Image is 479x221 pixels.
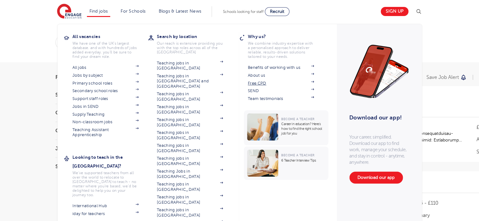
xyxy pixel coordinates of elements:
[72,127,139,138] a: Teaching Assistant Apprenticeship
[281,158,325,163] p: 6 Teacher Interview Tips
[281,153,314,157] span: Become a Teacher
[55,92,125,97] h3: Start Date
[248,65,314,70] a: Benefits of working with us
[72,119,139,124] a: Non-classroom jobs
[72,96,139,101] a: Support staff roles
[72,32,148,41] h3: All vacancies
[248,81,314,86] a: Free CPD
[72,112,139,117] a: Supply Teaching
[349,134,409,165] p: Your career, simplified. Download our app to find work, manage your schedule, and stay in control...
[159,9,202,14] a: Blogs & Latest News
[57,4,82,19] img: Engage Education
[281,122,325,136] p: Career in education? Here’s how to find the right school job for you
[157,207,223,218] a: Teaching jobs in [GEOGRAPHIC_DATA]
[55,146,125,151] h3: Job Type
[248,41,314,59] p: We combine industry expertise with a personalised approach to deliver reliable, results-driven so...
[157,156,223,166] a: Teaching jobs in [GEOGRAPHIC_DATA]
[55,35,354,50] div: Submit
[349,172,403,184] a: Download our app
[72,41,139,59] p: We have one of the UK's largest database. and with hundreds of jobs added everyday. you'll be sur...
[281,117,314,121] span: Become a Teacher
[244,110,330,145] a: Become a TeacherCareer in education? Here’s how to find the right school job for you
[72,73,139,78] a: Jobs by subject
[157,195,223,205] a: Teaching jobs in [GEOGRAPHIC_DATA]
[72,153,148,170] h3: Looking to teach in the [GEOGRAPHIC_DATA]?
[157,182,223,192] a: Teaching jobs in [GEOGRAPHIC_DATA]
[121,9,145,14] a: For Schools
[265,7,289,16] a: Recruit
[157,143,223,153] a: Teaching jobs in [GEOGRAPHIC_DATA]
[72,104,139,109] a: Jobs in SEND
[157,41,223,54] p: Our reach is extensive providing you with the top roles across all of the [GEOGRAPHIC_DATA]
[72,153,148,197] a: Looking to teach in the [GEOGRAPHIC_DATA]?We've supported teachers from all over the world to rel...
[72,88,139,93] a: Secondary school roles
[248,32,323,41] h3: Why us?
[270,9,284,14] span: Recruit
[157,130,223,141] a: Teaching jobs in [GEOGRAPHIC_DATA]
[248,96,314,101] a: Team testimonials
[349,111,406,124] h3: Download our app!
[157,61,223,71] a: Teaching jobs in [GEOGRAPHIC_DATA]
[244,146,330,180] a: Become a Teacher6 Teacher Interview Tips
[157,91,223,102] a: Teaching jobs in [GEOGRAPHIC_DATA]
[89,9,108,14] a: Find jobs
[157,32,232,41] h3: Search by location
[381,7,408,16] a: Sign up
[72,203,139,208] a: International Hub
[157,117,223,128] a: Teaching jobs in [GEOGRAPHIC_DATA]
[55,164,125,169] h3: Sector
[55,75,74,80] span: Filters
[72,32,148,59] a: All vacanciesWe have one of the UK's largest database. and with hundreds of jobs added everyday. ...
[55,128,125,133] h3: City
[157,104,223,115] a: Teaching jobs in [GEOGRAPHIC_DATA]
[72,65,139,70] a: All jobs
[55,110,125,115] h3: County
[223,9,264,14] span: Schools looking for staff
[72,211,139,216] a: iday for teachers
[426,75,467,80] button: Save job alert
[157,169,223,179] a: Teaching Jobs in [GEOGRAPHIC_DATA]
[157,32,232,54] a: Search by locationOur reach is extensive providing you with the top roles across all of the [GEOG...
[248,88,314,93] a: SEND
[248,73,314,78] a: About us
[426,75,459,80] p: Save job alert
[248,32,323,59] a: Why us?We combine industry expertise with a personalised approach to deliver reliable, results-dr...
[72,171,139,197] p: We've supported teachers from all over the world to relocate to [GEOGRAPHIC_DATA] to teach - no m...
[157,74,223,89] a: Teaching jobs in [GEOGRAPHIC_DATA] and [GEOGRAPHIC_DATA]
[72,81,139,86] a: Primary school roles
